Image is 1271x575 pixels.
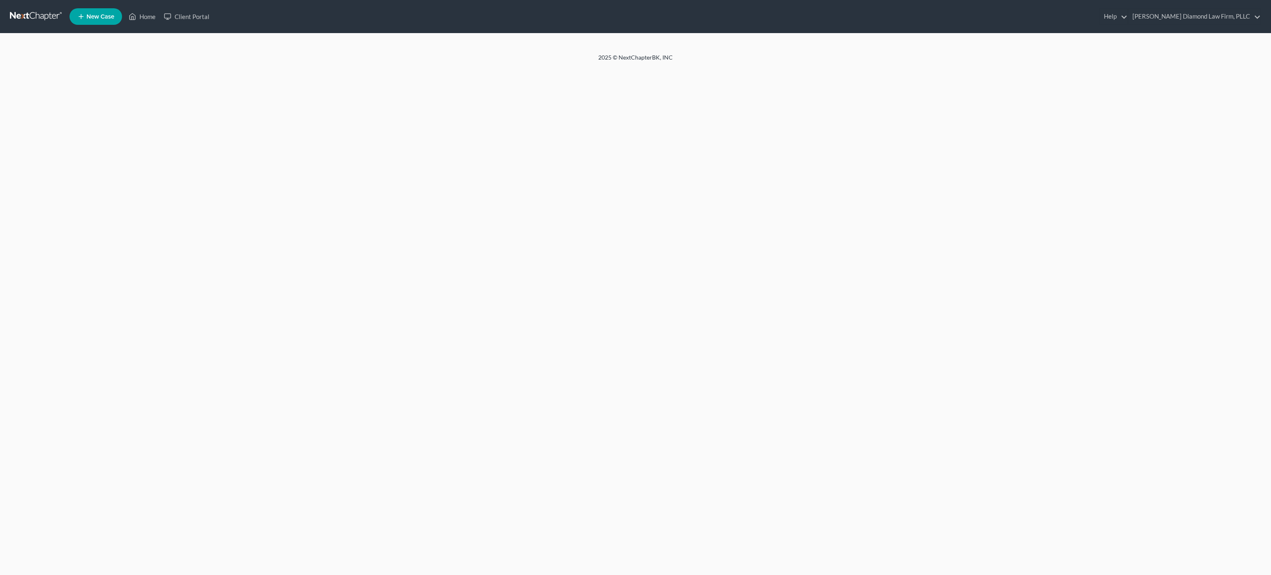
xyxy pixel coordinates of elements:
a: Client Portal [160,9,213,24]
new-legal-case-button: New Case [70,8,122,25]
a: [PERSON_NAME] Diamond Law Firm, PLLC [1128,9,1261,24]
a: Home [125,9,160,24]
a: Help [1100,9,1127,24]
div: 2025 © NextChapterBK, INC [400,53,871,68]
